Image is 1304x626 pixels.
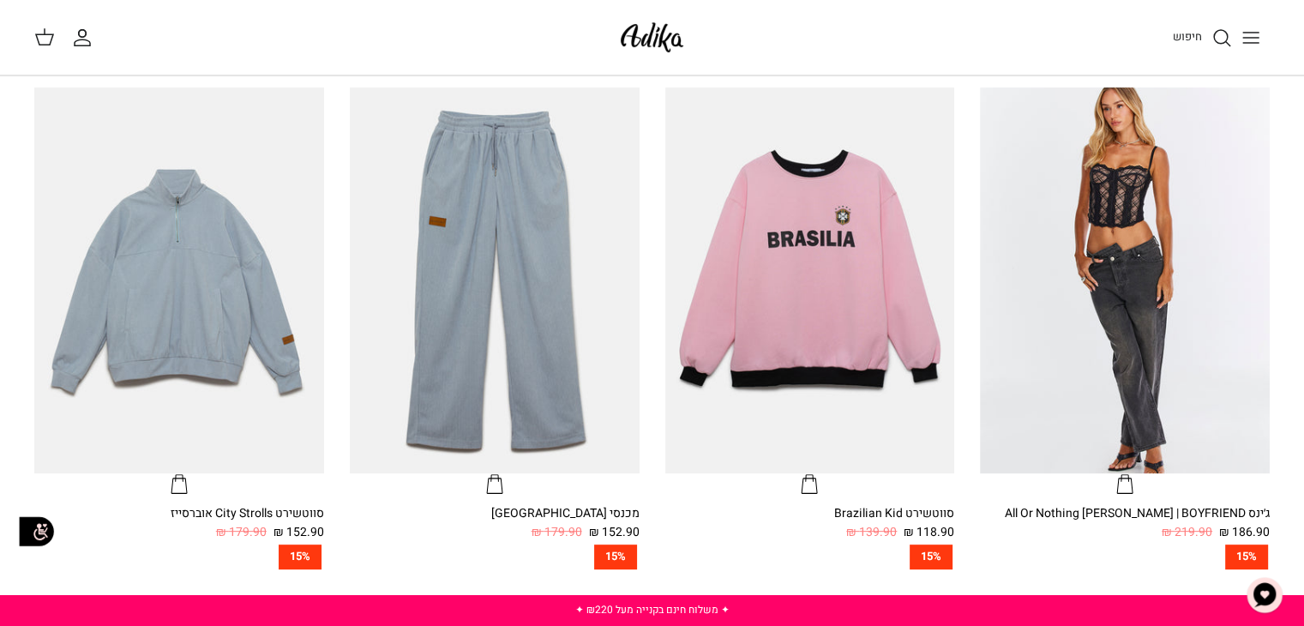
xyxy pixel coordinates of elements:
a: סווטשירט City Strolls אוברסייז [34,87,324,496]
span: 15% [1225,545,1268,569]
div: מכנסי [GEOGRAPHIC_DATA] [350,504,640,523]
a: 15% [350,545,640,569]
a: 15% [34,545,324,569]
div: סווטשירט Brazilian Kid [665,504,955,523]
a: 15% [980,545,1270,569]
div: ג׳ינס All Or Nothing [PERSON_NAME] | BOYFRIEND [980,504,1270,523]
a: חיפוש [1173,27,1232,48]
button: צ'אט [1239,569,1290,621]
span: 152.90 ₪ [273,523,324,542]
span: 219.90 ₪ [1162,523,1212,542]
span: 152.90 ₪ [589,523,640,542]
img: Adika IL [616,17,688,57]
a: ✦ משלוח חינם בקנייה מעל ₪220 ✦ [574,602,729,617]
span: 186.90 ₪ [1219,523,1270,542]
a: החשבון שלי [72,27,99,48]
a: ג׳ינס All Or Nothing קריס-קרוס | BOYFRIEND [980,87,1270,496]
span: 15% [910,545,952,569]
img: accessibility_icon02.svg [13,508,60,555]
span: 15% [279,545,321,569]
span: 15% [594,545,637,569]
a: מכנסי [GEOGRAPHIC_DATA] 152.90 ₪ 179.90 ₪ [350,504,640,543]
span: 139.90 ₪ [846,523,897,542]
a: ג׳ינס All Or Nothing [PERSON_NAME] | BOYFRIEND 186.90 ₪ 219.90 ₪ [980,504,1270,543]
a: מכנסי טרנינג City strolls [350,87,640,496]
a: סווטשירט Brazilian Kid [665,87,955,496]
span: 179.90 ₪ [216,523,267,542]
a: סווטשירט City Strolls אוברסייז 152.90 ₪ 179.90 ₪ [34,504,324,543]
span: 118.90 ₪ [904,523,954,542]
a: 15% [665,545,955,569]
span: חיפוש [1173,28,1202,45]
div: סווטשירט City Strolls אוברסייז [34,504,324,523]
button: Toggle menu [1232,19,1270,57]
span: 179.90 ₪ [532,523,582,542]
a: סווטשירט Brazilian Kid 118.90 ₪ 139.90 ₪ [665,504,955,543]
